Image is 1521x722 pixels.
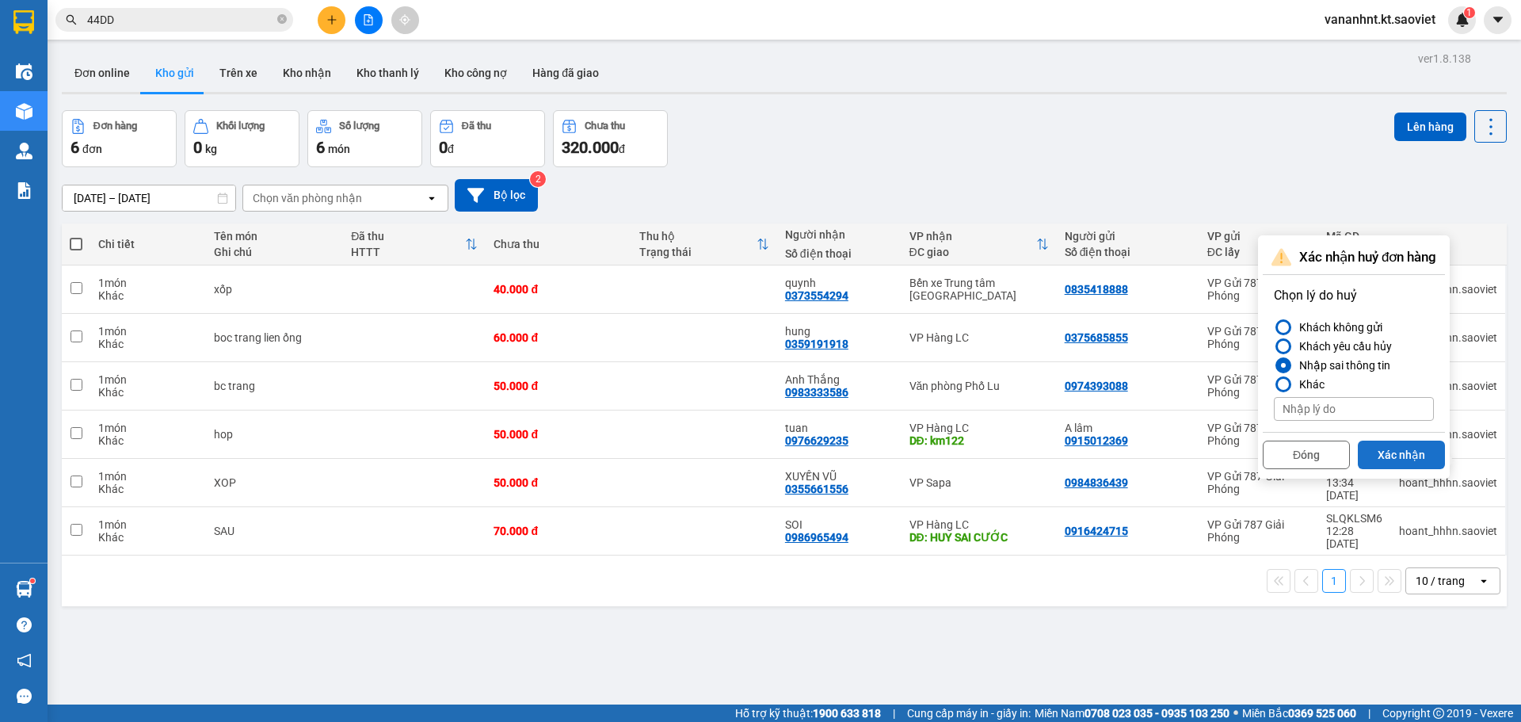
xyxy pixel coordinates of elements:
[430,110,545,167] button: Đã thu0đ
[71,138,79,157] span: 6
[1207,518,1310,544] div: VP Gửi 787 Giải Phóng
[909,277,1049,302] div: Bến xe Trung tâm [GEOGRAPHIC_DATA]
[1207,422,1310,447] div: VP Gửi 787 Giải Phóng
[344,54,432,92] button: Kho thanh lý
[1326,512,1383,525] div: SLQKLSM6
[343,223,486,265] th: Toggle SortBy
[1065,422,1191,434] div: A lâm
[1418,50,1471,67] div: ver 1.8.138
[448,143,454,155] span: đ
[1065,283,1128,296] div: 0835418888
[1293,337,1392,356] div: Khách yêu cầu hủy
[1326,525,1383,550] div: 12:28 [DATE]
[214,525,335,537] div: SAU
[785,338,848,350] div: 0359191918
[214,283,335,296] div: xốp
[520,54,612,92] button: Hàng đã giao
[307,110,422,167] button: Số lượng6món
[494,525,623,537] div: 70.000 đ
[785,289,848,302] div: 0373554294
[909,230,1036,243] div: VP nhận
[909,518,1049,531] div: VP Hàng LC
[214,230,335,243] div: Tên món
[1263,240,1445,275] div: Xác nhận huỷ đơn hàng
[893,705,895,722] span: |
[17,689,32,704] span: message
[1312,10,1448,29] span: vananhnt.kt.saoviet
[98,483,198,495] div: Khác
[785,531,848,544] div: 0986965494
[214,428,335,441] div: hop
[585,120,625,132] div: Chưa thu
[1491,13,1505,27] span: caret-down
[207,54,270,92] button: Trên xe
[1293,318,1382,337] div: Khách không gửi
[98,325,198,338] div: 1 món
[785,325,894,338] div: hung
[98,531,198,544] div: Khác
[328,143,350,155] span: món
[1394,113,1466,141] button: Lên hàng
[326,14,337,25] span: plus
[318,6,345,34] button: plus
[1399,525,1497,537] div: hoant_hhhn.saoviet
[494,283,623,296] div: 40.000 đ
[1326,230,1370,243] div: Mã GD
[214,380,335,392] div: bc trang
[98,289,198,302] div: Khác
[1293,356,1390,375] div: Nhập sai thông tin
[1274,286,1434,305] p: Chọn lý do huỷ
[735,705,881,722] span: Hỗ trợ kỹ thuật:
[425,192,438,204] svg: open
[351,230,465,243] div: Đã thu
[98,434,198,447] div: Khác
[909,246,1036,258] div: ĐC giao
[216,120,265,132] div: Khối lượng
[1263,441,1350,469] button: Đóng
[1318,223,1391,265] th: Toggle SortBy
[785,483,848,495] div: 0355661556
[98,386,198,399] div: Khác
[619,143,625,155] span: đ
[62,54,143,92] button: Đơn online
[98,518,198,531] div: 1 món
[494,428,623,441] div: 50.000 đ
[93,120,137,132] div: Đơn hàng
[785,434,848,447] div: 0976629235
[813,707,881,720] strong: 1900 633 818
[16,103,32,120] img: warehouse-icon
[1416,573,1465,589] div: 10 / trang
[1464,7,1475,18] sup: 1
[909,331,1049,344] div: VP Hàng LC
[1484,6,1511,34] button: caret-down
[1399,476,1497,489] div: hoant_hhhn.saoviet
[1455,13,1470,27] img: icon-new-feature
[909,380,1049,392] div: Văn phòng Phố Lu
[1035,705,1229,722] span: Miền Nam
[363,14,374,25] span: file-add
[439,138,448,157] span: 0
[785,277,894,289] div: quynh
[631,223,777,265] th: Toggle SortBy
[785,373,894,386] div: Anh Thắng
[909,434,1049,447] div: DĐ: km122
[1368,705,1370,722] span: |
[1207,373,1310,399] div: VP Gửi 787 Giải Phóng
[277,13,287,28] span: close-circle
[1085,707,1229,720] strong: 0708 023 035 - 0935 103 250
[639,246,757,258] div: Trạng thái
[143,54,207,92] button: Kho gửi
[98,277,198,289] div: 1 món
[494,238,623,250] div: Chưa thu
[1466,7,1472,18] span: 1
[785,386,848,399] div: 0983333586
[1274,397,1434,421] input: Nhập lý do
[13,10,34,34] img: logo-vxr
[1293,375,1325,394] div: Khác
[17,617,32,632] span: question-circle
[30,579,35,583] sup: 1
[909,422,1049,434] div: VP Hàng LC
[1065,380,1128,392] div: 0974393088
[1207,325,1310,350] div: VP Gửi 787 Giải Phóng
[339,120,379,132] div: Số lượng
